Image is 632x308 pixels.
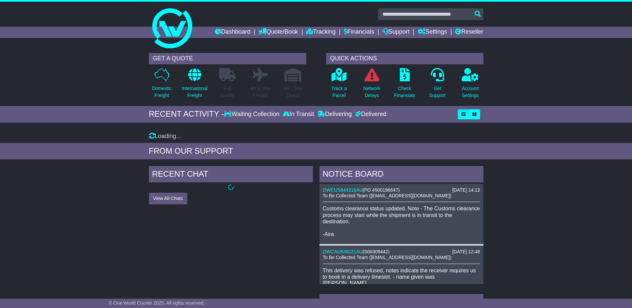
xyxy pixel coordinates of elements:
a: Quote/Book [259,27,298,38]
a: Financials [344,27,374,38]
p: Domestic Freight [152,85,171,99]
a: GetSupport [429,68,446,103]
div: RECENT CHAT [149,166,313,184]
div: [DATE] 14:13 [452,187,480,193]
a: DomesticFreight [152,68,172,103]
p: This delivery was refused, notes indicate the receiver requires us to book in a delivery timeslot... [323,267,480,287]
a: OWCUS644316AU [323,187,363,193]
a: Tracking [306,27,335,38]
p: Air / Sea Depot [284,85,302,99]
div: ( ) [323,187,480,193]
p: International Freight [182,85,208,99]
span: To Be Collected Team ([EMAIL_ADDRESS][DOMAIN_NAME]) [323,255,451,260]
div: GET A QUOTE [149,53,306,64]
p: Track a Parcel [331,85,347,99]
a: Support [382,27,409,38]
p: Full Loads [219,85,236,99]
div: ( ) [323,249,480,255]
p: Customs clearance status updated. Note - The Customs clearance process may start while the shipme... [323,205,480,237]
a: OWCAU639221AU [323,249,363,254]
div: In Transit [281,111,316,118]
div: NOTICE BOARD [319,166,483,184]
p: Network Delays [363,85,380,99]
div: Waiting Collection [224,111,281,118]
a: Track aParcel [331,68,347,103]
div: Loading... [149,133,483,140]
a: AccountSettings [461,68,479,103]
a: NetworkDelays [363,68,380,103]
button: View All Chats [149,193,187,204]
p: Check Financials [394,85,415,99]
span: PO 4500196647 [364,187,398,193]
span: S00309442 [364,249,388,254]
div: QUICK ACTIONS [326,53,483,64]
div: FROM OUR SUPPORT [149,146,483,156]
div: Delivering [316,111,353,118]
div: Delivered [353,111,386,118]
div: [DATE] 12:48 [452,249,480,255]
p: Get Support [429,85,445,99]
a: Dashboard [215,27,251,38]
p: Air & Sea Freight [251,85,270,99]
span: To Be Collected Team ([EMAIL_ADDRESS][DOMAIN_NAME]) [323,193,451,198]
span: © One World Courier 2025. All rights reserved. [109,300,205,306]
a: InternationalFreight [182,68,208,103]
a: CheckFinancials [394,68,415,103]
a: Settings [418,27,447,38]
div: RECENT ACTIVITY - [149,109,224,119]
p: Account Settings [462,85,479,99]
a: Reseller [455,27,483,38]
